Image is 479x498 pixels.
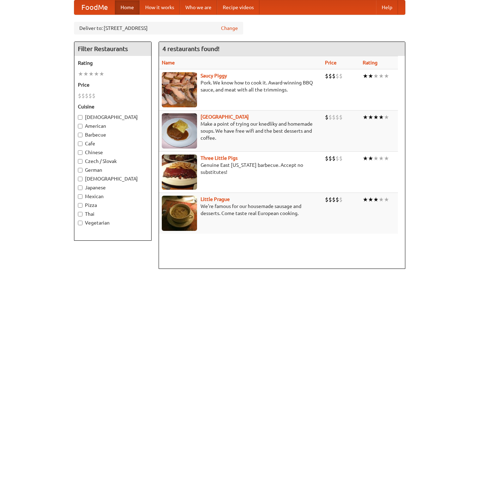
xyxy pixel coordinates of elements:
[325,113,328,121] li: $
[162,203,320,217] p: We're famous for our housemade sausage and desserts. Come taste real European cooking.
[78,177,82,181] input: [DEMOGRAPHIC_DATA]
[78,114,148,121] label: [DEMOGRAPHIC_DATA]
[325,72,328,80] li: $
[78,168,82,172] input: German
[363,196,368,203] li: ★
[373,72,379,80] li: ★
[78,115,82,120] input: [DEMOGRAPHIC_DATA]
[162,196,197,231] img: littleprague.jpg
[78,158,148,165] label: Czech / Slovak
[339,72,343,80] li: $
[336,196,339,203] li: $
[78,81,148,88] h5: Price
[78,212,82,216] input: Thai
[221,25,238,32] a: Change
[325,60,337,65] a: Price
[115,0,140,14] a: Home
[201,196,230,202] a: Little Prague
[78,194,82,199] input: Mexican
[81,92,85,100] li: $
[88,92,92,100] li: $
[78,150,82,155] input: Chinese
[78,221,82,225] input: Vegetarian
[332,113,336,121] li: $
[328,72,332,80] li: $
[339,155,343,162] li: $
[201,73,227,78] a: Saucy Piggy
[363,72,368,80] li: ★
[78,175,148,182] label: [DEMOGRAPHIC_DATA]
[201,155,238,161] a: Three Little Pigs
[78,131,148,138] label: Barbecue
[368,113,373,121] li: ★
[78,184,148,191] label: Japanese
[363,60,377,65] a: Rating
[83,70,88,78] li: ★
[78,219,148,226] label: Vegetarian
[384,196,389,203] li: ★
[339,113,343,121] li: $
[88,70,94,78] li: ★
[78,103,148,110] h5: Cuisine
[78,166,148,174] label: German
[180,0,217,14] a: Who we are
[78,203,82,208] input: Pizza
[94,70,99,78] li: ★
[373,113,379,121] li: ★
[384,155,389,162] li: ★
[336,72,339,80] li: $
[384,72,389,80] li: ★
[85,92,88,100] li: $
[217,0,259,14] a: Recipe videos
[140,0,180,14] a: How it works
[74,42,151,56] h4: Filter Restaurants
[363,155,368,162] li: ★
[339,196,343,203] li: $
[379,196,384,203] li: ★
[92,92,96,100] li: $
[162,113,197,149] img: czechpoint.jpg
[78,59,148,67] h5: Rating
[74,22,243,34] div: Deliver to: [STREET_ADDRESS]
[368,196,373,203] li: ★
[363,113,368,121] li: ★
[74,0,115,14] a: FoodMe
[201,114,249,120] a: [GEOGRAPHIC_DATA]
[379,113,384,121] li: ★
[78,149,148,156] label: Chinese
[336,113,339,121] li: $
[78,140,148,147] label: Cafe
[162,120,320,141] p: Make a point of trying our knedlíky and homemade soups. We have free wifi and the best desserts a...
[78,122,148,130] label: American
[373,196,379,203] li: ★
[162,60,175,65] a: Name
[78,70,83,78] li: ★
[162,45,220,52] ng-pluralize: 4 restaurants found!
[368,155,373,162] li: ★
[78,124,82,128] input: American
[332,155,336,162] li: $
[328,113,332,121] li: $
[376,0,398,14] a: Help
[336,155,339,162] li: $
[78,210,148,218] label: Thai
[78,159,82,164] input: Czech / Slovak
[78,202,148,209] label: Pizza
[99,70,104,78] li: ★
[328,155,332,162] li: $
[379,72,384,80] li: ★
[78,193,148,200] label: Mexican
[162,155,197,190] img: littlepigs.jpg
[162,79,320,93] p: Pork. We know how to cook it. Award-winning BBQ sauce, and meat with all the trimmings.
[162,72,197,107] img: saucy.jpg
[162,162,320,176] p: Genuine East [US_STATE] barbecue. Accept no substitutes!
[373,155,379,162] li: ★
[328,196,332,203] li: $
[379,155,384,162] li: ★
[325,155,328,162] li: $
[384,113,389,121] li: ★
